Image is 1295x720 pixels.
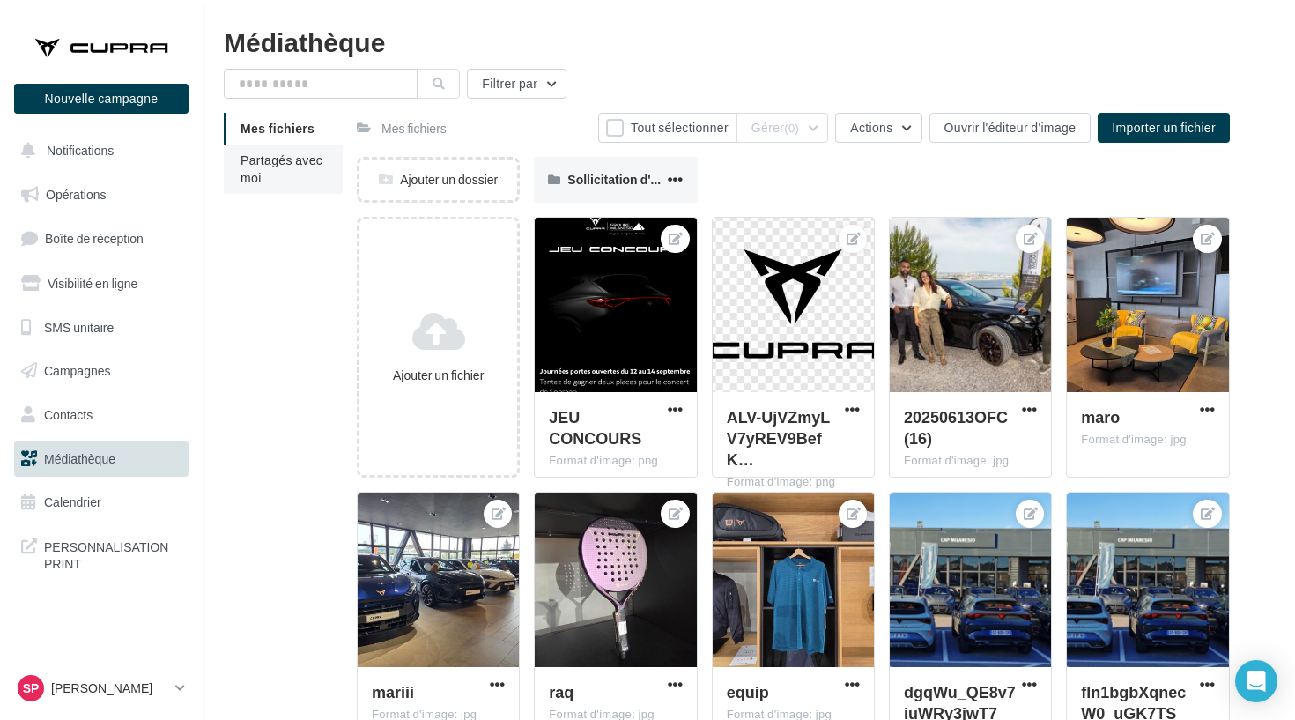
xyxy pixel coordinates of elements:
span: Visibilité en ligne [48,276,137,291]
div: Ajouter un fichier [366,367,510,384]
button: Filtrer par [467,69,566,99]
span: Opérations [46,187,106,202]
span: SMS unitaire [44,319,114,334]
button: Nouvelle campagne [14,84,189,114]
div: Format d'image: jpg [904,453,1037,469]
a: Opérations [11,176,192,213]
span: maro [1081,407,1120,427]
a: Médiathèque [11,441,192,478]
span: Médiathèque [44,451,115,466]
span: Importer un fichier [1112,120,1216,135]
span: Calendrier [44,494,101,509]
div: Mes fichiers [381,120,447,137]
span: (0) [784,121,799,135]
span: 20250613OFC (16) [904,407,1008,448]
a: Calendrier [11,484,192,521]
div: Format d'image: png [727,474,860,490]
button: Actions [835,113,921,143]
a: SMS unitaire [11,309,192,346]
button: Notifications [11,132,185,169]
span: Campagnes [44,363,111,378]
p: [PERSON_NAME] [51,679,168,697]
a: PERSONNALISATION PRINT [11,528,192,580]
span: Partagés avec moi [240,152,322,185]
div: Format d'image: png [549,453,682,469]
div: Open Intercom Messenger [1235,660,1277,702]
span: Contacts [44,407,92,422]
a: Sp [PERSON_NAME] [14,672,189,705]
a: Visibilité en ligne [11,265,192,302]
a: Contacts [11,397,192,434]
span: ALV-UjVZmyLV7yREV9BefKYw17qIjzDwncKJ8_3jV9YVcjC5A1crgOHn [727,407,831,469]
div: Médiathèque [224,28,1274,55]
button: Importer un fichier [1098,113,1230,143]
a: Boîte de réception [11,219,192,257]
button: Ouvrir l'éditeur d'image [929,113,1091,143]
span: Sollicitation d'avis [567,172,674,187]
span: JEU CONCOURS [549,407,641,448]
span: Mes fichiers [240,121,314,136]
span: PERSONNALISATION PRINT [44,535,181,573]
span: Boîte de réception [45,231,144,246]
button: Tout sélectionner [598,113,736,143]
button: Gérer(0) [736,113,828,143]
div: Ajouter un dossier [359,171,517,189]
span: equip [727,682,769,701]
span: mariii [372,682,414,701]
div: Format d'image: jpg [1081,432,1214,448]
span: Notifications [47,143,114,158]
span: raq [549,682,573,701]
span: Actions [850,120,892,135]
span: Sp [23,679,40,697]
a: Campagnes [11,353,192,390]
